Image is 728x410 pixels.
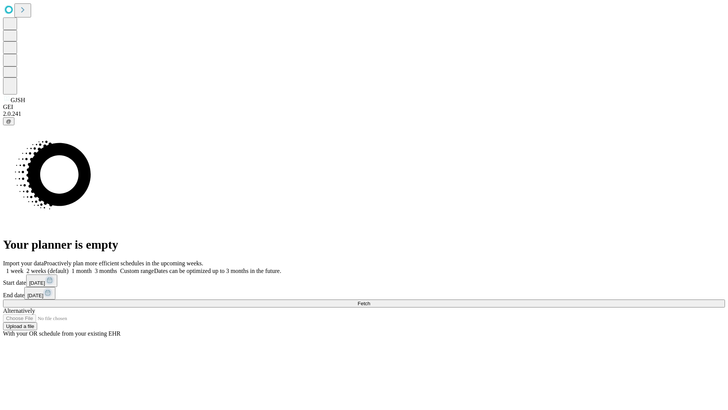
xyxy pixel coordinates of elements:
span: With your OR schedule from your existing EHR [3,330,121,337]
button: @ [3,117,14,125]
span: Import your data [3,260,44,266]
span: Dates can be optimized up to 3 months in the future. [154,268,281,274]
button: [DATE] [26,274,57,287]
div: End date [3,287,725,300]
span: [DATE] [29,280,45,286]
button: [DATE] [24,287,55,300]
span: GJSH [11,97,25,103]
button: Upload a file [3,322,37,330]
div: 2.0.241 [3,110,725,117]
span: 3 months [95,268,117,274]
span: Proactively plan more efficient schedules in the upcoming weeks. [44,260,203,266]
span: 2 weeks (default) [27,268,69,274]
span: Fetch [358,301,370,306]
div: Start date [3,274,725,287]
span: Custom range [120,268,154,274]
div: GEI [3,104,725,110]
span: [DATE] [27,293,43,298]
h1: Your planner is empty [3,238,725,252]
span: Alternatively [3,307,35,314]
span: 1 week [6,268,24,274]
span: @ [6,118,11,124]
span: 1 month [72,268,92,274]
button: Fetch [3,300,725,307]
